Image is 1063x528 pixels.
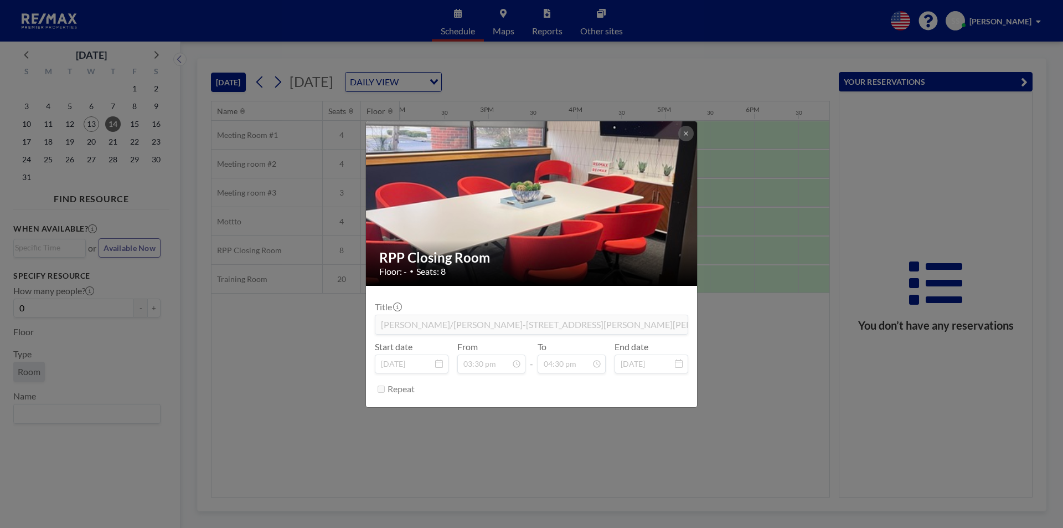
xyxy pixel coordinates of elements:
label: End date [615,341,648,352]
input: (No title) [375,315,688,334]
span: Floor: - [379,266,407,277]
label: Repeat [388,383,415,394]
label: Title [375,301,401,312]
h2: RPP Closing Room [379,249,685,266]
label: From [457,341,478,352]
label: To [538,341,546,352]
span: - [530,345,533,370]
label: Start date [375,341,412,352]
span: • [410,267,414,275]
span: Seats: 8 [416,266,446,277]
